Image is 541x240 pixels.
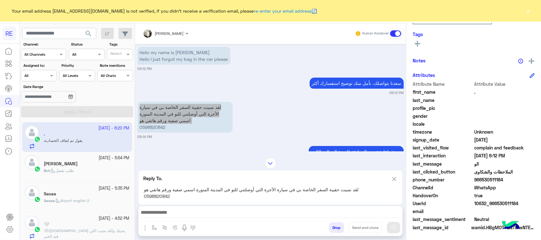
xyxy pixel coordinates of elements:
[474,192,535,199] span: true
[138,66,152,71] small: 05:12 PM
[44,198,55,203] b: :
[474,89,535,95] span: .
[413,192,473,199] span: HandoverOn
[329,222,344,233] button: Drop
[413,208,473,215] span: email
[471,224,535,231] span: wamid.HBgMOTY2NTMwNTExMTg0FQIAEhgUM0E1NTI0RkY0MTE2MjI2RDNGMDMA
[152,225,157,230] img: select flow
[474,176,535,183] span: 966530511184
[474,144,535,151] span: complain and feedback
[81,28,96,41] button: search
[525,8,531,14] button: ×
[390,90,404,95] small: 05:12 PM
[529,58,534,64] img: add
[413,152,473,159] span: last_interaction
[155,31,184,36] span: [PERSON_NAME]
[25,216,39,230] img: defaultAdmin.png
[25,186,39,200] img: defaultAdmin.png
[99,186,130,192] small: [DATE] - 5:35 PM
[143,175,162,182] p: Reply To .
[413,97,473,104] span: last_name
[413,168,473,175] span: last_clicked_button
[34,196,41,203] img: WhatsApp
[181,224,188,232] img: send voice note
[109,51,122,58] div: Select
[413,136,473,143] span: signup_date
[413,72,435,78] h6: Attributes
[55,198,89,203] span: Airport english 2
[71,41,104,47] label: Status
[138,102,233,133] p: 13/10/2025, 5:14 PM
[99,216,130,222] small: [DATE] - 4:52 PM
[413,176,473,183] span: phone_number
[390,224,397,231] img: send message
[474,113,535,119] span: null
[44,168,50,173] span: Bot
[474,152,535,159] span: 2025-10-13T15:12:24.5Z
[500,215,522,237] img: hulul-logo.png
[100,63,132,68] label: Note mentions
[23,84,94,90] label: Date Range
[99,155,130,161] small: [DATE] - 5:54 PM
[141,224,149,232] img: send attachment
[413,121,473,127] span: locale
[413,184,473,191] span: ChannelId
[310,78,404,89] p: 13/10/2025, 5:12 PM
[413,113,473,119] span: gender
[162,225,167,230] img: Trigger scenario
[474,81,535,87] span: Attribute Value
[474,216,535,223] span: 0
[44,161,78,167] h5: ابو احمد
[474,208,535,215] span: null
[44,228,49,233] b: :
[44,228,125,239] span: الله يحييك والله يجيب اللي فيه الخير
[51,168,74,173] span: طلب تفعيل
[254,8,312,14] a: re-enter your email address
[3,27,16,40] div: RE
[23,41,66,47] label: Channel:
[170,222,181,233] button: create order
[34,166,41,172] img: WhatsApp
[474,121,535,127] span: null
[21,106,133,117] button: Apply Filters
[173,225,178,230] img: create order
[109,41,132,47] label: Tags
[413,89,473,95] span: first_name
[85,30,92,37] span: search
[44,228,48,233] span: 🤍
[25,155,39,169] img: defaultAdmin.png
[44,191,56,197] h5: Sasaa
[265,158,276,169] img: scroll
[413,81,473,87] span: Attribute Name
[413,58,426,63] h6: Notes
[474,184,535,191] span: 2
[309,146,404,164] p: 13/10/2025, 5:14 PM
[413,216,473,223] span: last_message_sentiment
[160,222,170,233] button: Trigger scenario
[349,222,382,233] button: Send and close
[474,161,535,167] span: الو
[12,8,317,14] span: Your email address [EMAIL_ADDRESS][DOMAIN_NAME] is not verified, if you didn't receive a verifica...
[413,200,473,207] span: UserId
[413,31,535,37] h6: Tags
[138,134,152,139] small: 05:14 PM
[190,225,196,231] img: make a call
[44,168,51,173] b: :
[391,175,398,183] img: scroll
[44,222,49,227] h5: 🤍
[474,129,535,135] span: Unknown
[362,31,389,36] small: Human Handover
[23,63,56,68] label: Assigned to:
[413,161,473,167] span: last_message
[413,144,473,151] span: last_visited_flow
[44,198,55,203] span: Sasaa
[474,136,535,143] span: 2025-10-13T13:20:37.181Z
[34,226,41,233] img: WhatsApp
[413,129,473,135] span: timezone
[413,105,473,111] span: profile_pic
[138,47,230,65] p: 13/10/2025, 5:12 PM
[474,200,535,207] span: 10632_966530511184
[474,168,535,175] span: الملاحظات والشكاوى
[149,222,160,233] button: select flow
[413,224,470,231] span: last_message_id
